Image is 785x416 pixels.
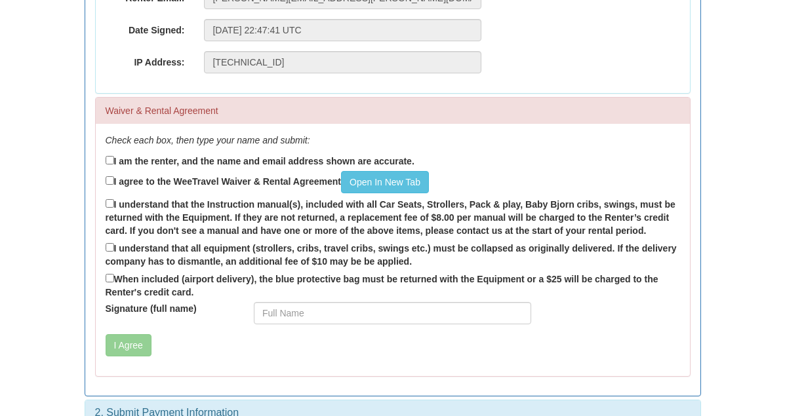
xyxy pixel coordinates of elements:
[106,240,680,268] label: I understand that all equipment (strollers, cribs, travel cribs, swings etc.) must be collapsed a...
[106,199,114,208] input: I understand that the Instruction manual(s), included with all Car Seats, Strollers, Pack & play,...
[96,19,195,37] label: Date Signed:
[106,153,414,168] label: I am the renter, and the name and email address shown are accurate.
[106,243,114,252] input: I understand that all equipment (strollers, cribs, travel cribs, swings etc.) must be collapsed a...
[96,98,690,124] div: Waiver & Rental Agreement
[106,171,429,193] label: I agree to the WeeTravel Waiver & Rental Agreement
[106,156,114,164] input: I am the renter, and the name and email address shown are accurate.
[254,302,531,324] input: Full Name
[96,51,195,69] label: IP Address:
[106,271,680,299] label: When included (airport delivery), the blue protective bag must be returned with the Equipment or ...
[106,197,680,237] label: I understand that the Instruction manual(s), included with all Car Seats, Strollers, Pack & play,...
[106,135,310,145] em: Check each box, then type your name and submit:
[96,302,245,315] label: Signature (full name)
[106,176,114,185] input: I agree to the WeeTravel Waiver & Rental AgreementOpen In New Tab
[106,334,151,356] button: I Agree
[341,171,429,193] a: Open In New Tab
[106,274,114,282] input: When included (airport delivery), the blue protective bag must be returned with the Equipment or ...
